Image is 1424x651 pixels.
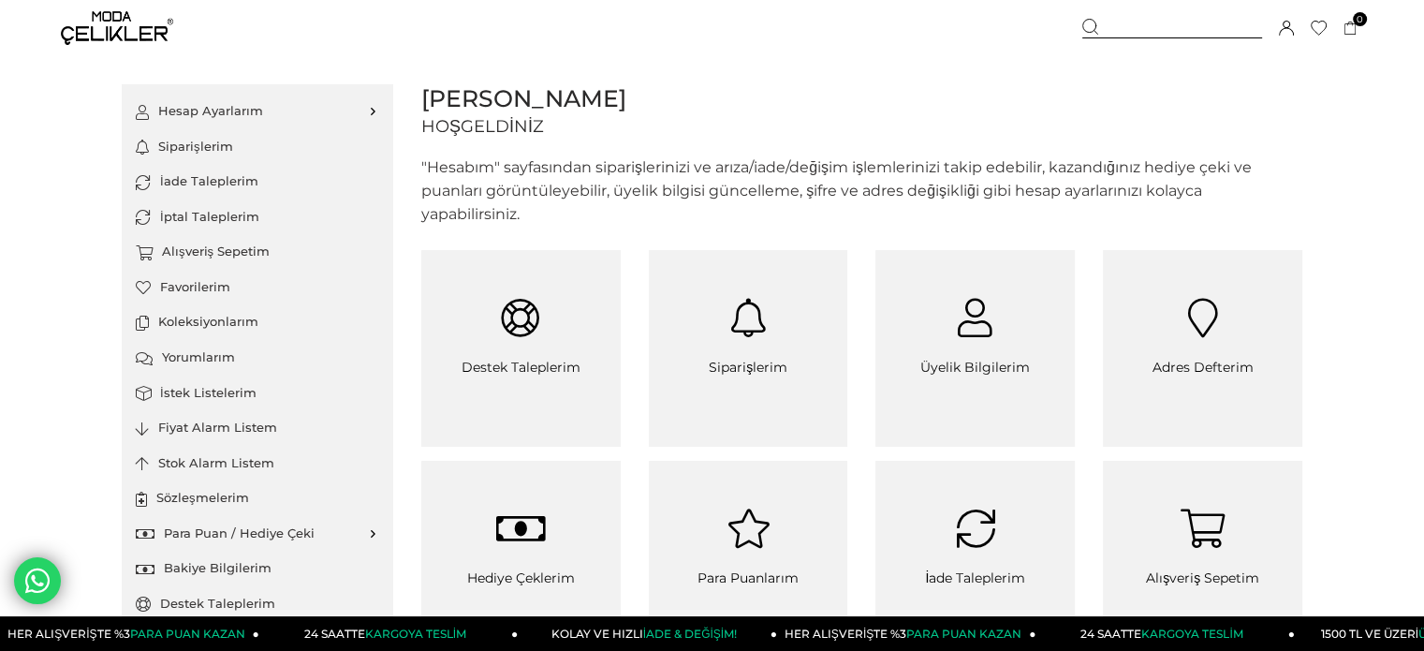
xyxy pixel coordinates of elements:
a: Favorilerim [136,270,379,305]
p: "Hesabım" sayfasından siparişlerinizi ve arıza/iade/değişim işlemlerinizi takip edebilir, kazandı... [421,155,1302,226]
a: HER ALIŞVERİŞTE %3PARA PUAN KAZAN [777,616,1036,651]
a: Adres Defterim [1103,250,1302,447]
a: 24 SAATTEKARGOYA TESLİM [1035,616,1295,651]
span: Üyelik Bilgilerim [880,358,1070,395]
a: Para Puan / Hediye Çeki [136,516,379,552]
a: Yorumlarım [136,340,379,376]
span: Siparişlerim [653,358,844,395]
span: KARGOYA TESLİM [1141,627,1242,641]
span: Destek Taleplerim [426,358,616,395]
a: Siparişlerim [649,250,848,447]
a: Üyelik Bilgilerim [875,250,1075,447]
span: KARGOYA TESLİM [365,627,466,641]
a: Sözleşmelerim [136,481,379,516]
span: Alışveriş Sepetim [1108,569,1298,606]
a: 24 SAATTEKARGOYA TESLİM [259,616,519,651]
span: Para Puanlarım [653,569,844,606]
a: KOLAY VE HIZLIİADE & DEĞİŞİM! [518,616,777,651]
h2: [PERSON_NAME] [421,84,1302,141]
a: Bakiye Bilgilerim [136,551,379,586]
span: Hediye Çeklerim [426,569,616,606]
span: İade Taleplerim [880,569,1070,606]
span: PARA PUAN KAZAN [906,627,1021,641]
a: İade Taleplerim [136,164,379,200]
a: 0 [1343,22,1358,36]
span: HOŞGELDİNİZ [421,112,1302,141]
a: İptal Taleplerim [136,200,379,235]
img: logo [61,11,173,45]
a: Stok Alarm Listem [136,446,379,481]
a: Hesap Ayarlarım [136,94,379,129]
a: Destek Taleplerim [136,586,379,622]
a: Koleksiyonlarım [136,304,379,340]
a: Siparişlerim [136,129,379,165]
span: 0 [1353,12,1367,26]
span: Adres Defterim [1108,358,1298,395]
a: Fiyat Alarm Listem [136,410,379,446]
span: İADE & DEĞİŞİM! [643,627,737,641]
a: Destek Taleplerim [421,250,621,447]
a: İstek Listelerim [136,376,379,411]
a: Alışveriş Sepetim [136,234,379,270]
span: PARA PUAN KAZAN [130,627,245,641]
